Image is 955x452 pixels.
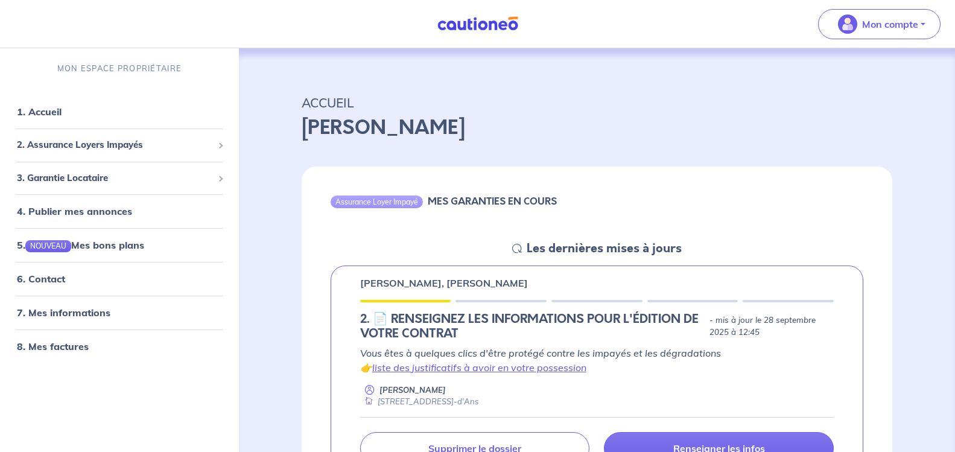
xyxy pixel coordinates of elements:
a: liste des justificatifs à avoir en votre possession [372,361,586,374]
div: 3. Garantie Locataire [5,167,234,190]
div: 2. Assurance Loyers Impayés [5,133,234,157]
p: [PERSON_NAME] [302,113,892,142]
h6: MES GARANTIES EN COURS [428,196,557,207]
button: illu_account_valid_menu.svgMon compte [818,9,941,39]
p: [PERSON_NAME], [PERSON_NAME] [360,276,528,290]
p: Mon compte [862,17,918,31]
h5: Les dernières mises à jours [527,241,682,256]
div: 8. Mes factures [5,334,234,358]
p: - mis à jour le 28 septembre 2025 à 12:45 [709,314,834,339]
img: Cautioneo [433,16,523,31]
span: 3. Garantie Locataire [17,171,213,185]
a: 5.NOUVEAUMes bons plans [17,239,144,251]
p: MON ESPACE PROPRIÉTAIRE [57,63,182,74]
div: [STREET_ADDRESS]-d'Ans [360,396,478,407]
div: 7. Mes informations [5,301,234,325]
a: 1. Accueil [17,106,62,118]
a: 8. Mes factures [17,340,89,352]
h5: 2. 📄 RENSEIGNEZ LES INFORMATIONS POUR L'ÉDITION DE VOTRE CONTRAT [360,312,705,341]
div: state: RENTER-PROFILE, Context: LESS-THAN-20-DAYS,NO-CERTIFICATE,RELATIONSHIP,LESSOR-DOCUMENTS [360,312,834,341]
p: ACCUEIL [302,92,892,113]
span: 2. Assurance Loyers Impayés [17,138,213,152]
a: 4. Publier mes annonces [17,205,132,217]
a: 6. Contact [17,273,65,285]
p: [PERSON_NAME] [379,384,446,396]
img: illu_account_valid_menu.svg [838,14,857,34]
div: 5.NOUVEAUMes bons plans [5,233,234,257]
div: 1. Accueil [5,100,234,124]
div: 4. Publier mes annonces [5,199,234,223]
div: 6. Contact [5,267,234,291]
a: 7. Mes informations [17,307,110,319]
div: Assurance Loyer Impayé [331,196,423,208]
p: Vous êtes à quelques clics d'être protégé contre les impayés et les dégradations 👉 [360,346,834,375]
